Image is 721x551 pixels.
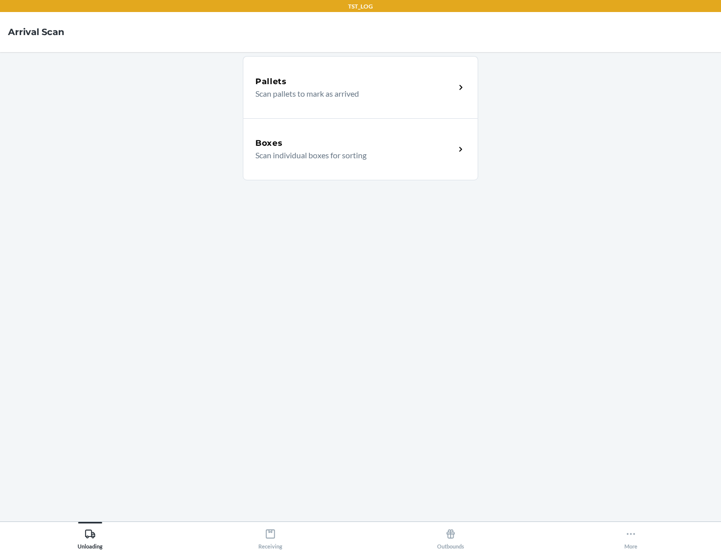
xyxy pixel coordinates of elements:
a: PalletsScan pallets to mark as arrived [243,56,478,118]
a: BoxesScan individual boxes for sorting [243,118,478,180]
button: Receiving [180,522,360,549]
div: More [624,524,637,549]
button: More [541,522,721,549]
h5: Boxes [255,137,283,149]
h5: Pallets [255,76,287,88]
h4: Arrival Scan [8,26,64,39]
p: Scan individual boxes for sorting [255,149,447,161]
div: Receiving [258,524,282,549]
div: Outbounds [437,524,464,549]
p: Scan pallets to mark as arrived [255,88,447,100]
button: Outbounds [360,522,541,549]
div: Unloading [78,524,103,549]
p: TST_LOG [348,2,373,11]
